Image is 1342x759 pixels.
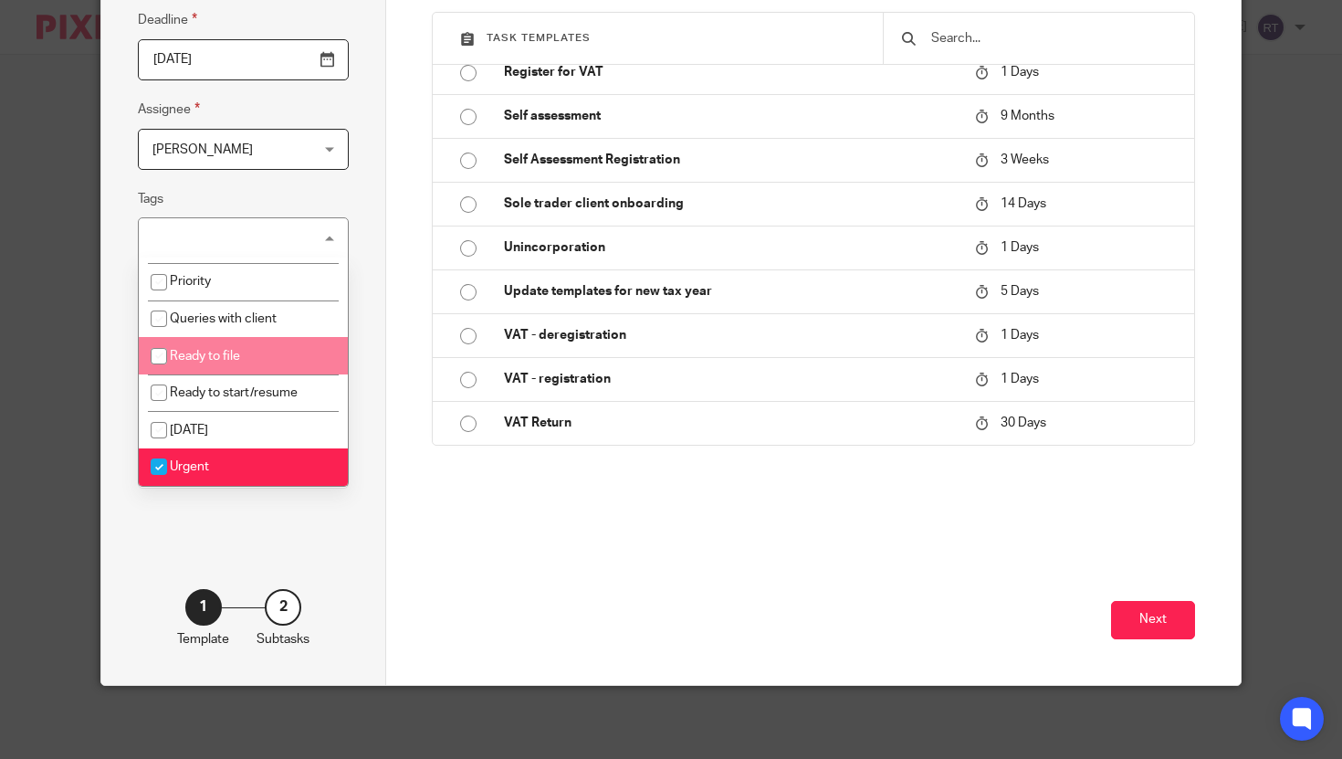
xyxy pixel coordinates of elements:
[170,460,209,473] span: Urgent
[504,326,957,344] p: VAT - deregistration
[504,370,957,388] p: VAT - registration
[1001,417,1046,430] span: 30 Days
[138,190,163,208] label: Tags
[152,143,253,156] span: [PERSON_NAME]
[1001,373,1039,385] span: 1 Days
[138,39,349,80] input: Pick a date
[1001,66,1039,79] span: 1 Days
[1001,153,1049,166] span: 3 Weeks
[504,282,957,300] p: Update templates for new tax year
[504,107,957,125] p: Self assessment
[170,424,208,437] span: [DATE]
[929,28,1176,48] input: Search...
[487,33,591,43] span: Task templates
[185,589,222,626] div: 1
[265,589,301,626] div: 2
[170,350,240,363] span: Ready to file
[504,151,957,169] p: Self Assessment Registration
[1001,197,1046,210] span: 14 Days
[177,630,229,648] p: Template
[170,275,211,288] span: Priority
[257,630,309,648] p: Subtasks
[1001,329,1039,342] span: 1 Days
[504,195,957,213] p: Sole trader client onboarding
[138,9,197,30] label: Deadline
[504,63,957,81] p: Register for VAT
[1001,285,1039,298] span: 5 Days
[1111,601,1195,640] button: Next
[170,386,298,399] span: Ready to start/resume
[504,238,957,257] p: Unincorporation
[170,312,277,325] span: Queries with client
[138,99,200,120] label: Assignee
[504,414,957,432] p: VAT Return
[1001,110,1054,122] span: 9 Months
[1001,241,1039,254] span: 1 Days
